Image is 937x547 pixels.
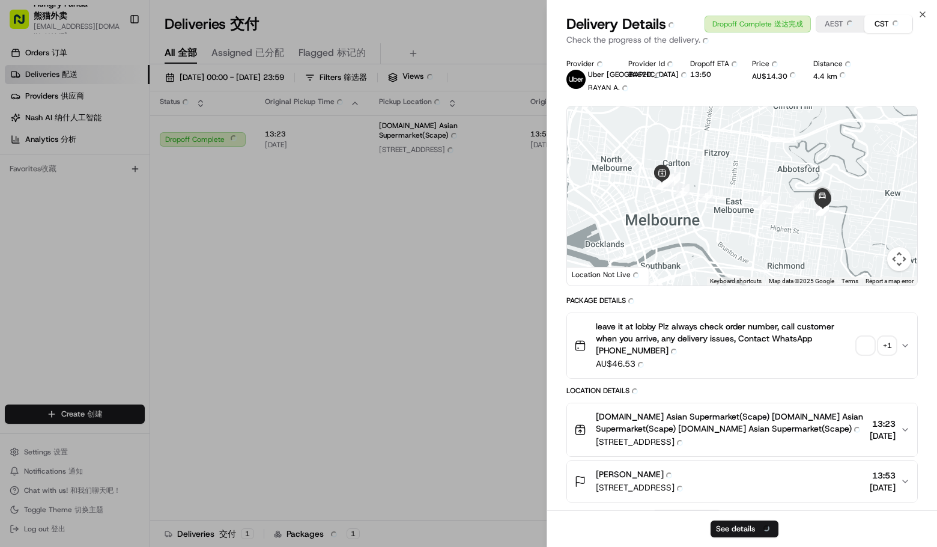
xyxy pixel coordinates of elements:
[114,269,193,281] span: API Documentation
[567,313,917,378] button: leave it at lobby Plz always check order number, call customer when you arrive, any delivery issu...
[12,175,31,194] img: Bea Lacdao
[870,418,896,430] span: 13:23
[841,278,858,284] a: Terms (opens in new tab)
[566,59,609,69] div: Provider
[12,48,219,67] p: Welcome 👋
[676,184,690,197] div: 7
[12,12,36,36] img: Nash
[791,200,804,213] div: 10
[54,127,165,136] div: We're available if you need us!
[690,70,733,79] div: 13:50
[106,186,135,196] span: 8月19日
[661,174,674,187] div: 6
[186,154,219,168] button: See all
[7,264,97,286] a: 📗Knowledge Base
[588,70,692,79] span: Uber [GEOGRAPHIC_DATA]
[813,70,856,83] div: 4.4 km
[711,521,778,537] button: See details
[12,115,34,136] img: 1736555255976-a54dd68f-1ca7-489b-9aae-adbdc363a1c4
[870,469,896,481] span: 13:53
[596,320,852,358] span: leave it at lobby Plz always check order number, call customer when you arrive, any delivery issu...
[46,219,74,228] span: 8月15日
[566,386,918,399] div: Location Details
[816,203,829,216] div: 15
[596,468,677,481] span: [PERSON_NAME]
[566,70,586,89] img: uber-new-logo.jpeg
[120,298,145,307] span: Pylon
[100,186,104,196] span: •
[40,219,44,228] span: •
[596,436,865,449] span: [STREET_ADDRESS]
[24,187,34,197] img: 1736555255976-a54dd68f-1ca7-489b-9aae-adbdc363a1c4
[85,298,145,307] a: Powered byPylon
[12,156,80,166] div: Past conversations
[566,14,679,34] span: Delivery Details
[864,15,912,33] button: CST
[813,59,856,69] div: Distance
[879,337,896,354] div: + 1
[628,59,671,69] div: Provider Id
[37,186,97,196] span: [PERSON_NAME]
[25,115,47,136] img: 1753817452368-0c19585d-7be3-40d9-9a41-2dc781b3d1eb
[24,269,92,281] span: Knowledge Base
[31,78,198,90] input: Clear
[567,461,917,502] button: [PERSON_NAME][STREET_ADDRESS]13:53[DATE]
[758,196,771,209] div: 9
[54,115,197,127] div: Start new chat
[596,358,852,371] span: AU$46.53
[667,173,681,186] div: 2
[700,189,713,202] div: 8
[567,403,917,456] button: [DOMAIN_NAME] Asian Supermarket(Scape) [DOMAIN_NAME] Asian Supermarket(Scape) [DOMAIN_NAME] Asian...
[866,278,914,284] a: Report a map error
[588,83,633,93] span: RAYAN A.
[566,296,918,309] div: Package Details
[857,337,896,354] button: +1
[710,277,762,286] button: Keyboard shortcuts
[752,59,795,69] div: Price
[652,510,721,524] button: Add Event
[628,70,665,83] button: BA62D
[102,270,111,280] div: 💻
[870,430,896,442] span: [DATE]
[12,270,22,280] div: 📗
[690,59,733,69] div: Dropoff ETA
[596,411,865,436] span: [DOMAIN_NAME] Asian Supermarket(Scape) [DOMAIN_NAME] Asian Supermarket(Scape) [DOMAIN_NAME] Asian...
[97,264,198,286] a: 💻API Documentation
[816,15,864,33] button: AEST
[596,481,688,495] span: [STREET_ADDRESS]
[870,481,896,494] span: [DATE]
[567,267,649,286] div: Location Not Live
[769,278,834,284] span: Map data ©2025 Google
[752,70,795,83] div: AU$14.30
[566,34,918,47] p: Check the progress of the delivery.
[887,247,911,271] button: Map camera controls
[204,118,219,133] button: Start new chat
